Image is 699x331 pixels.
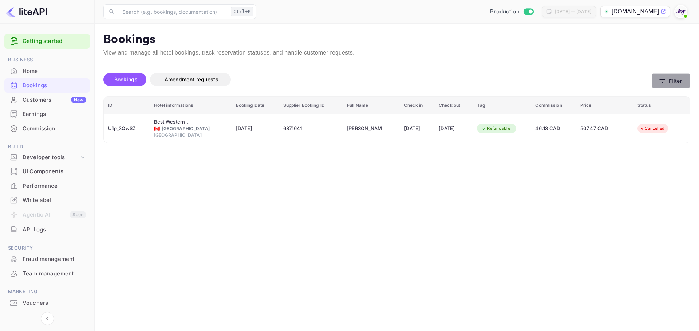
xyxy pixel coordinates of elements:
[439,123,468,134] div: [DATE]
[231,7,253,16] div: Ctrl+K
[4,223,90,237] div: API Logs
[4,244,90,252] span: Security
[23,153,79,162] div: Developer tools
[154,126,160,131] span: Canada
[576,97,633,114] th: Price
[4,56,90,64] span: Business
[23,81,86,90] div: Bookings
[4,64,90,78] div: Home
[4,223,90,236] a: API Logs
[4,34,90,49] div: Getting started
[150,97,232,114] th: Hotel informations
[236,125,275,133] span: [DATE]
[4,296,90,310] div: Vouchers
[404,123,430,134] div: [DATE]
[283,123,338,134] div: 6871641
[6,6,47,17] img: LiteAPI logo
[555,8,591,15] div: [DATE] — [DATE]
[279,97,343,114] th: Supplier Booking ID
[23,110,86,118] div: Earnings
[4,179,90,193] div: Performance
[434,97,473,114] th: Check out
[232,97,279,114] th: Booking Date
[23,226,86,234] div: API Logs
[23,270,86,278] div: Team management
[4,296,90,310] a: Vouchers
[4,193,90,207] div: Whitelabel
[23,125,86,133] div: Commission
[4,288,90,296] span: Marketing
[103,73,652,86] div: account-settings tabs
[4,78,90,92] a: Bookings
[675,6,687,17] img: With Joy
[4,122,90,135] a: Commission
[635,124,669,133] div: Cancelled
[118,4,228,19] input: Search (e.g. bookings, documentation)
[347,123,383,134] div: Gaitanne Fournier
[4,252,90,266] div: Fraud management
[103,32,690,47] p: Bookings
[23,182,86,190] div: Performance
[154,125,227,132] div: [GEOGRAPHIC_DATA]
[4,107,90,121] div: Earnings
[490,8,520,16] span: Production
[154,132,227,138] div: [GEOGRAPHIC_DATA]
[4,93,90,106] a: CustomersNew
[23,96,86,104] div: Customers
[4,165,90,179] div: UI Components
[4,151,90,164] div: Developer tools
[23,299,86,307] div: Vouchers
[71,97,86,103] div: New
[473,97,531,114] th: Tag
[104,97,150,114] th: ID
[531,97,576,114] th: Commission
[4,64,90,78] a: Home
[487,8,536,16] div: Switch to Sandbox mode
[477,124,515,133] div: Refundable
[154,118,190,126] div: Best Western Plus Orangeville Inn & Suites
[580,125,617,133] span: 507.47 CAD
[23,37,86,45] a: Getting started
[104,97,690,143] table: booking table
[23,255,86,263] div: Fraud management
[633,97,690,114] th: Status
[108,123,145,134] div: U1p_3QwSZ
[4,122,90,136] div: Commission
[4,193,90,207] a: Whitelabel
[4,78,90,93] div: Bookings
[4,252,90,266] a: Fraud management
[400,97,434,114] th: Check in
[23,196,86,205] div: Whitelabel
[4,165,90,178] a: UI Components
[4,267,90,280] a: Team management
[114,76,138,82] span: Bookings
[103,48,690,57] p: View and manage all hotel bookings, track reservation statuses, and handle customer requests.
[41,312,54,325] button: Collapse navigation
[165,76,218,82] span: Amendment requests
[23,67,86,76] div: Home
[612,7,659,16] p: [DOMAIN_NAME]
[4,179,90,193] a: Performance
[343,97,400,114] th: Full Name
[4,107,90,121] a: Earnings
[4,143,90,151] span: Build
[652,73,690,88] button: Filter
[23,167,86,176] div: UI Components
[535,125,571,133] span: 46.13 CAD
